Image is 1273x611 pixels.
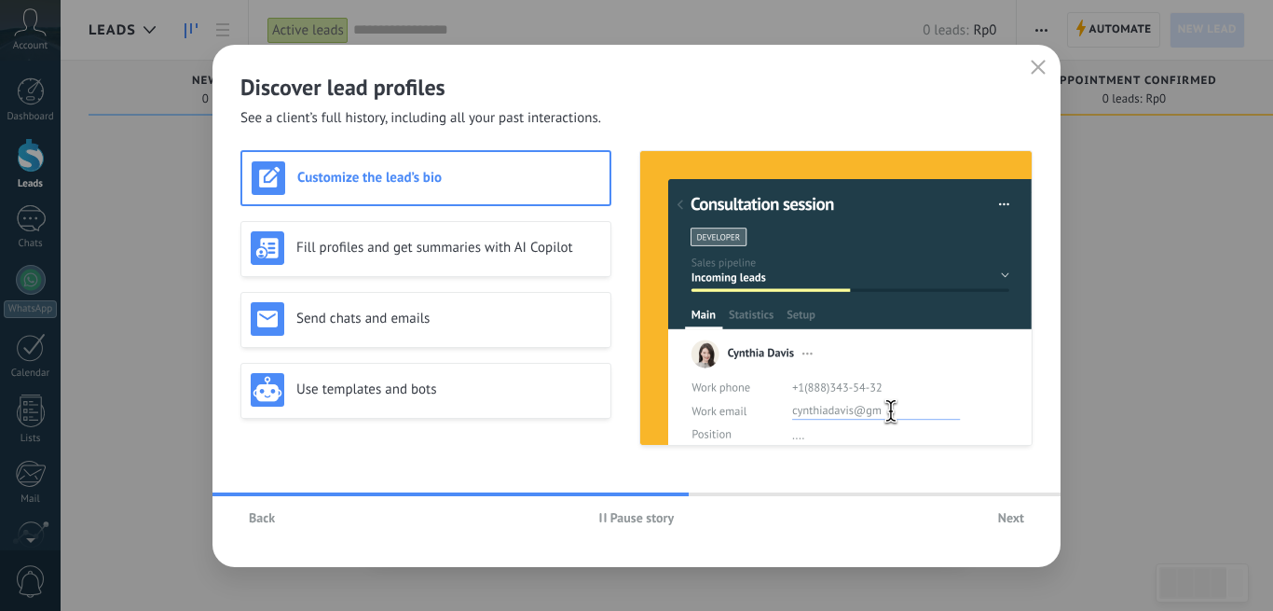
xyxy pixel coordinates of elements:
span: Next [998,511,1024,524]
button: Back [240,504,283,532]
span: See a client’s full history, including all your past interactions. [240,109,601,128]
h3: Send chats and emails [296,310,601,327]
h3: Fill profiles and get summaries with AI Copilot [296,239,601,257]
span: Pause story [610,511,675,524]
button: Pause story [591,504,683,532]
h2: Discover lead profiles [240,73,1033,102]
h3: Use templates and bots [296,381,601,398]
button: Next [990,504,1033,532]
h3: Customize the lead’s bio [297,169,600,187]
span: Back [249,511,275,524]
